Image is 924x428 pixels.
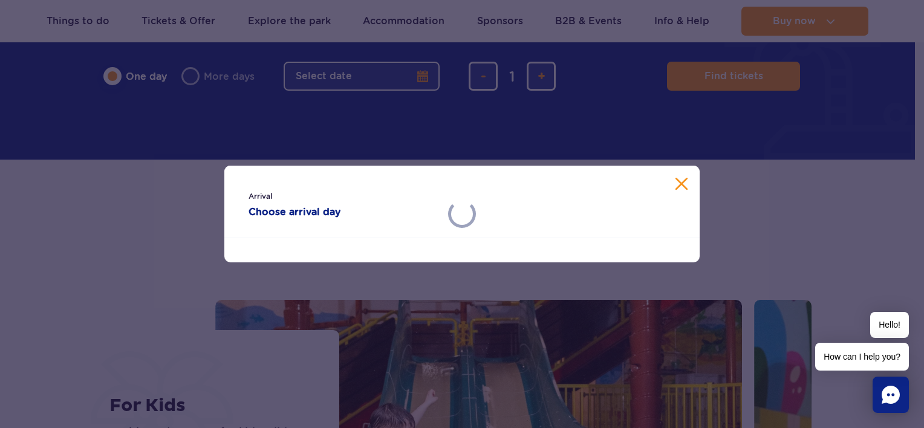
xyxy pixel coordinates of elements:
[249,205,438,219] strong: Choose arrival day
[815,343,909,371] span: How can I help you?
[675,178,688,190] button: Close calendar
[249,190,438,203] span: Arrival
[873,377,909,413] div: Chat
[870,312,909,338] span: Hello!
